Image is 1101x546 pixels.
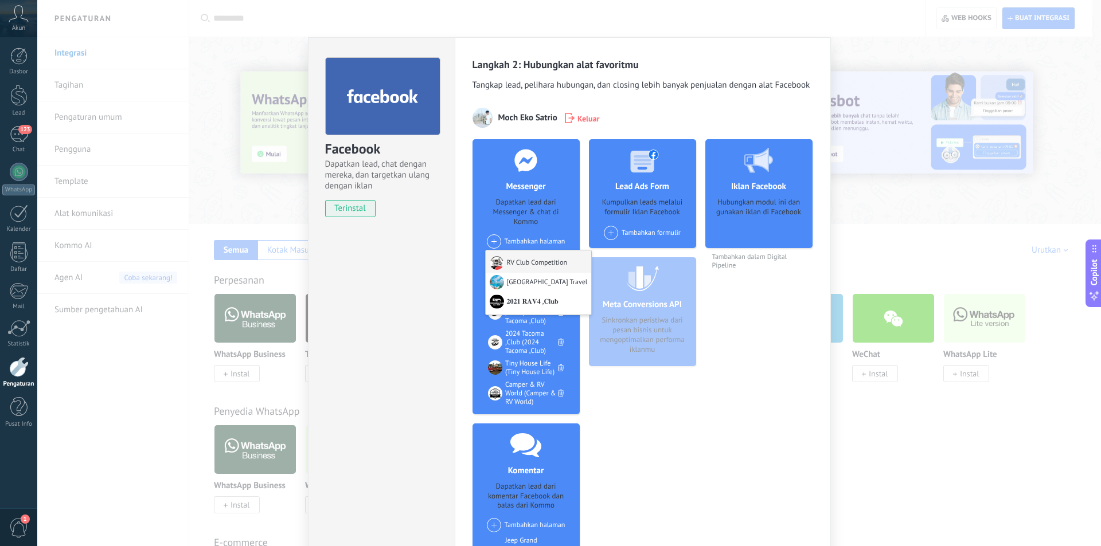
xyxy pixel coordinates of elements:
h4: Messenger [503,181,548,192]
div: Facebook [325,140,438,159]
h4: Iklan Facebook [728,181,789,192]
div: Tambahkan formulir [604,226,681,240]
div: Kumpulkan leads melalui formulir Iklan Facebook [598,198,687,218]
span: Tambahkan dalam Digital Pipeline [705,253,813,270]
div: Pusat Info [2,421,36,428]
div: Daftar [2,266,36,273]
div: Dapatkan lead dari Messenger & chat di Kommo [482,198,571,227]
div: Statistik [2,340,36,348]
div: Tambahkan halaman [487,518,565,532]
div: Hubungkan modul ini dan gunakan iklan di Facebook [715,198,803,241]
span: Akun [12,25,26,32]
span: 1 [21,514,30,524]
h3: Langkah 2: Hubungkan alat favoritmu [473,58,813,71]
span: Copilot [1088,259,1100,285]
div: [GEOGRAPHIC_DATA] Travel [486,273,592,292]
span: Dapatkan lead, chat dengan mereka, dan targetkan ulang dengan iklan [325,159,438,191]
div: Kalender [2,226,36,233]
div: Dasbor [2,68,36,76]
h4: Komentar [505,465,546,476]
div: Tiny House Life (Tiny House Life) [505,359,558,376]
div: Camper & RV World (Camper & RV World) [505,380,558,406]
span: Keluar [577,112,600,124]
span: Moch Eko Satrio [498,112,557,123]
div: Dapatkan lead dari komentar Facebook dan balas dari Kommo [482,482,571,511]
span: Tangkap lead, pelihara hubungan, dan closing lebih banyak penjualan dengan alat Facebook [473,80,813,93]
div: 𝟐𝟎𝟐𝟏 𝐑𝐀𝐕𝟒 ,𝐂𝐥𝐮𝐛 [486,292,592,315]
div: Chat [2,146,36,154]
div: RV Club Competition [486,250,592,273]
div: Lead [2,109,36,117]
span: 123 [18,125,32,134]
h4: Lead Ads Form [612,181,672,192]
div: WhatsApp [2,184,35,195]
div: Pengaturan [2,380,36,388]
div: Mail [2,303,36,311]
div: 2024 Tacoma ,Club (2024 Tacoma ,Club) [505,329,558,355]
span: terinstal [326,200,376,217]
div: Tambahkan halaman [487,234,565,249]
